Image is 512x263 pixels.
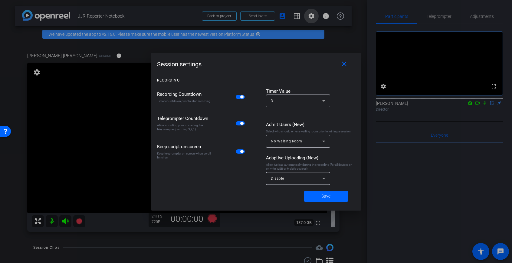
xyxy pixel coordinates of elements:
[266,129,355,133] div: Select who should enter a waiting room prior to joining a session
[157,59,355,70] div: Session settings
[157,73,355,88] openreel-title-line: RECORDING
[266,163,355,171] div: Allow Upload automatically during the recording (for all devices or only for WEB or Mobile devices)
[321,193,330,199] span: Save
[157,151,213,159] div: Keep teleprompter on screen when scroll finishes
[266,88,355,95] div: Timer Value
[157,77,180,83] div: RECORDING
[304,191,348,202] button: Save
[271,176,284,181] span: Disable
[266,155,355,161] div: Adaptive Uploading (New)
[271,139,302,143] span: No Waiting Room
[271,99,273,103] span: 3
[340,60,348,68] mat-icon: close
[157,99,213,103] div: Timer countdown prior to start recording
[157,115,213,122] div: Teleprompter Countdown
[157,91,213,98] div: Recording Countdown
[157,143,213,150] div: Keep script on-screen
[266,121,355,128] div: Admit Users (New)
[157,123,213,131] div: Allow counting prior to starting the teleprompter (counting 3,2,1)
